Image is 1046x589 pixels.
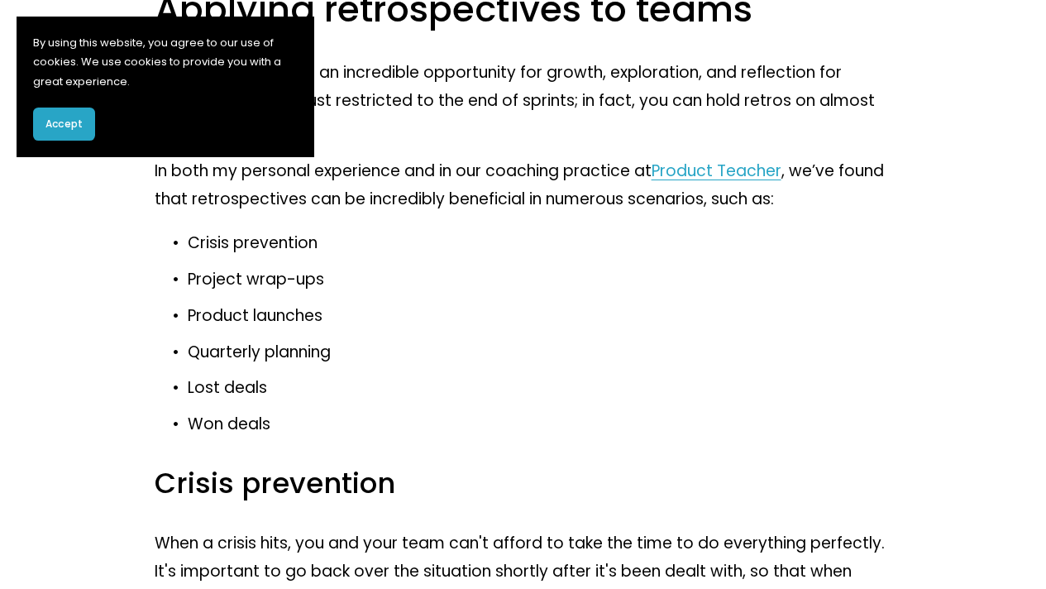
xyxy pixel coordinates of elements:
[33,33,298,91] p: By using this website, you agree to our use of cookies. We use cookies to provide you with a grea...
[33,108,95,141] button: Accept
[155,157,892,214] p: In both my personal experience and in our coaching practice at , we’ve found that retrospectives ...
[188,302,892,330] p: Product launches
[188,338,892,366] p: Quarterly planning
[155,59,892,144] p: Retrospectives offer an incredible opportunity for growth, exploration, and reflection for teams....
[17,17,314,157] section: Cookie banner
[188,410,892,438] p: Won deals
[652,160,781,182] a: Product Teacher
[188,229,892,257] p: Crisis prevention
[45,117,83,132] span: Accept
[155,465,892,503] h3: Crisis prevention
[188,266,892,294] p: Project wrap-ups
[188,374,892,402] p: Lost deals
